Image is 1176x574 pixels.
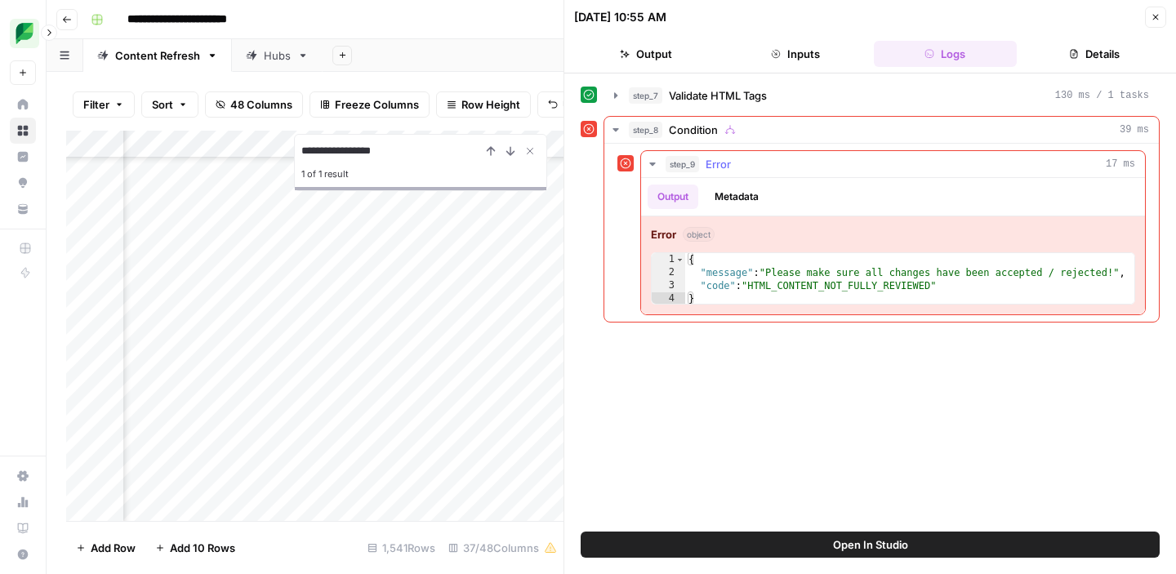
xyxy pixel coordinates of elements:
[1055,88,1149,103] span: 130 ms / 1 tasks
[481,141,501,161] button: Previous Result
[145,535,245,561] button: Add 10 Rows
[629,87,662,104] span: step_7
[91,540,136,556] span: Add Row
[641,178,1145,314] div: 17 ms
[461,96,520,113] span: Row Height
[10,463,36,489] a: Settings
[705,185,768,209] button: Metadata
[10,541,36,567] button: Help + Support
[66,535,145,561] button: Add Row
[436,91,531,118] button: Row Height
[10,13,36,54] button: Workspace: SproutSocial
[833,536,908,553] span: Open In Studio
[230,96,292,113] span: 48 Columns
[1120,122,1149,137] span: 39 ms
[1023,41,1166,67] button: Details
[652,279,685,292] div: 3
[83,39,232,72] a: Content Refresh
[232,39,323,72] a: Hubs
[651,226,676,243] strong: Error
[604,117,1159,143] button: 39 ms
[574,9,666,25] div: [DATE] 10:55 AM
[581,532,1160,558] button: Open In Studio
[706,156,731,172] span: Error
[264,47,291,64] div: Hubs
[604,144,1159,322] div: 39 ms
[520,141,540,161] button: Close Search
[301,164,540,184] div: 1 of 1 result
[170,540,235,556] span: Add 10 Rows
[652,266,685,279] div: 2
[629,122,662,138] span: step_8
[10,196,36,222] a: Your Data
[152,96,173,113] span: Sort
[310,91,430,118] button: Freeze Columns
[574,41,717,67] button: Output
[669,122,718,138] span: Condition
[335,96,419,113] span: Freeze Columns
[83,96,109,113] span: Filter
[683,227,715,242] span: object
[141,91,198,118] button: Sort
[10,19,39,48] img: SproutSocial Logo
[652,292,685,305] div: 4
[10,170,36,196] a: Opportunities
[669,87,767,104] span: Validate HTML Tags
[442,535,563,561] div: 37/48 Columns
[10,489,36,515] a: Usage
[501,141,520,161] button: Next Result
[648,185,698,209] button: Output
[675,253,684,266] span: Toggle code folding, rows 1 through 4
[537,91,601,118] button: Undo
[666,156,699,172] span: step_9
[874,41,1017,67] button: Logs
[205,91,303,118] button: 48 Columns
[604,82,1159,109] button: 130 ms / 1 tasks
[1106,157,1135,171] span: 17 ms
[361,535,442,561] div: 1,541 Rows
[724,41,866,67] button: Inputs
[73,91,135,118] button: Filter
[10,91,36,118] a: Home
[10,118,36,144] a: Browse
[115,47,200,64] div: Content Refresh
[652,253,685,266] div: 1
[10,144,36,170] a: Insights
[641,151,1145,177] button: 17 ms
[10,515,36,541] a: Learning Hub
